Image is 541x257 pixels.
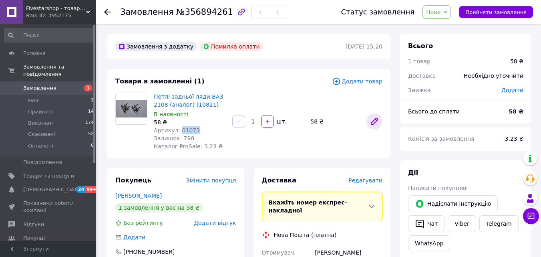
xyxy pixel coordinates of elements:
[366,113,382,130] a: Редагувати
[408,108,460,115] span: Всього до сплати
[272,231,339,239] div: Нова Пошта (платна)
[28,131,55,138] span: Скасовані
[408,195,498,212] button: Надіслати інструкцію
[510,57,523,65] div: 58 ₴
[448,215,476,232] a: Viber
[23,50,46,57] span: Головна
[523,208,539,224] button: Чат з покупцем
[509,108,523,115] b: 58 ₴
[307,116,363,127] div: 58 ₴
[408,87,431,93] span: Знижка
[91,142,94,150] span: 0
[332,77,382,86] span: Додати товар
[4,28,95,42] input: Пошук
[91,97,94,104] span: 1
[408,73,436,79] span: Доставка
[123,234,145,241] span: Додати
[186,177,236,184] span: Змінити покупця
[154,118,226,126] div: 58 ₴
[269,199,347,214] span: Вкажіть номер експрес-накладної
[275,117,288,125] div: шт.
[154,111,188,117] span: В наявності
[115,42,197,51] div: Замовлення з додатку
[341,8,415,16] div: Статус замовлення
[116,100,147,117] img: Петлі задньої ляди ВАЗ 2108 (аналог) (10821)
[154,93,223,108] a: Петлі задньої ляди ВАЗ 2108 (аналог) (10821)
[88,131,94,138] span: 52
[88,108,94,115] span: 14
[85,186,99,193] span: 99+
[408,185,468,191] span: Написати покупцеві
[408,136,475,142] span: Комісія за замовлення
[115,176,151,184] span: Покупець
[194,220,236,226] span: Додати відгук
[26,5,86,12] span: Fivestarshop - товари для зручного та швидкого ремонту з доставкою по Україні.
[120,7,174,17] span: Замовлення
[154,135,194,142] span: Залишок: 798
[115,77,205,85] span: Товари в замовленні (1)
[23,221,44,228] span: Відгуки
[346,43,382,50] time: [DATE] 15:20
[28,119,53,127] span: Виконані
[26,12,96,19] div: Ваш ID: 3952175
[85,119,94,127] span: 174
[154,143,223,150] span: Каталог ProSale: 3.23 ₴
[176,7,233,17] span: №356894261
[408,58,430,65] span: 1 товар
[408,215,444,232] button: Чат
[262,176,297,184] span: Доставка
[459,6,533,18] button: Прийняти замовлення
[200,42,263,51] div: Помилка оплати
[501,87,523,93] span: Додати
[104,8,111,16] div: Повернутися назад
[123,248,175,256] div: [PHONE_NUMBER]
[23,200,74,214] span: Показники роботи компанії
[262,249,294,256] span: Отримувач
[28,108,53,115] span: Прийняті
[115,192,162,199] a: [PERSON_NAME]
[426,9,440,15] span: Нове
[28,142,53,150] span: Оплачені
[23,235,45,242] span: Покупці
[459,67,528,85] div: Необхідно уточнити
[348,177,382,184] span: Редагувати
[408,235,450,251] a: WhatsApp
[28,97,40,104] span: Нові
[23,85,56,92] span: Замовлення
[408,169,418,176] span: Дії
[23,172,74,180] span: Товари та послуги
[505,136,523,142] span: 3.23 ₴
[408,42,433,50] span: Всього
[23,63,96,78] span: Замовлення та повідомлення
[123,220,163,226] span: Без рейтингу
[465,9,527,15] span: Прийняти замовлення
[23,186,82,193] span: [DEMOGRAPHIC_DATA]
[479,215,519,232] a: Telegram
[76,186,85,193] span: 24
[115,203,203,212] div: 1 замовлення у вас на 58 ₴
[84,85,92,91] span: 1
[23,159,62,166] span: Повідомлення
[154,127,200,134] span: Артикул: 01073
